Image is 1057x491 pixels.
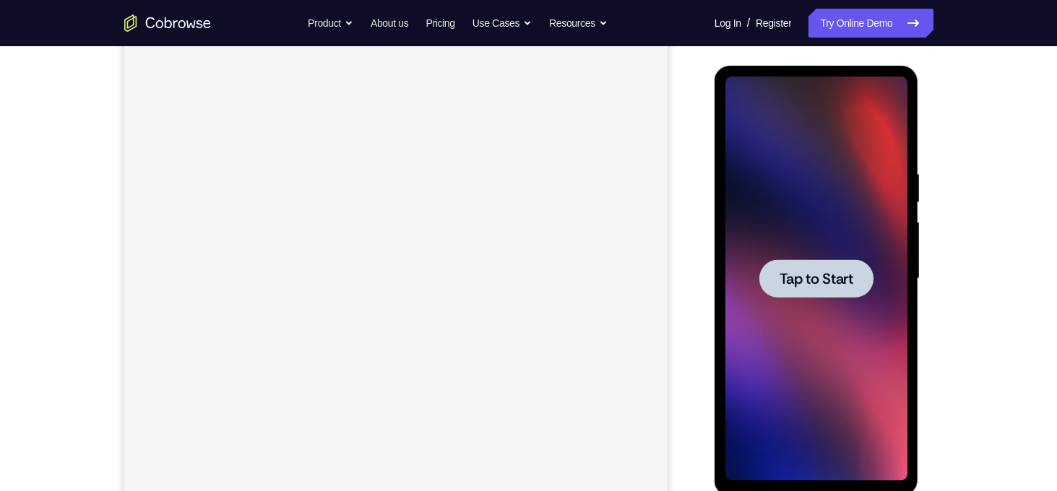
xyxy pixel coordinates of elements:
[308,9,353,38] button: Product
[371,9,408,38] a: About us
[124,14,211,32] a: Go to the home page
[549,9,608,38] button: Resources
[756,9,791,38] a: Register
[808,9,933,38] a: Try Online Demo
[747,14,750,32] span: /
[715,9,741,38] a: Log In
[473,9,532,38] button: Use Cases
[426,9,454,38] a: Pricing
